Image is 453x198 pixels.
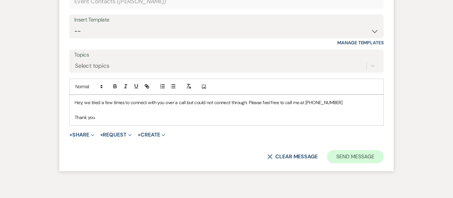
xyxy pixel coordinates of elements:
button: Create [138,132,165,138]
button: Share [69,132,94,138]
a: Manage Templates [337,40,384,46]
button: Request [100,132,132,138]
button: Send Message [327,150,384,163]
button: Clear message [267,154,318,159]
div: Insert Template [74,15,379,25]
p: Hey, we tried a few times to connect with you over a call but could not connect through. Please f... [75,99,378,106]
span: + [138,132,141,138]
span: + [100,132,103,138]
p: Thank you [75,114,378,121]
span: + [69,132,72,138]
div: Select topics [75,61,109,70]
label: Topics [74,50,379,60]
